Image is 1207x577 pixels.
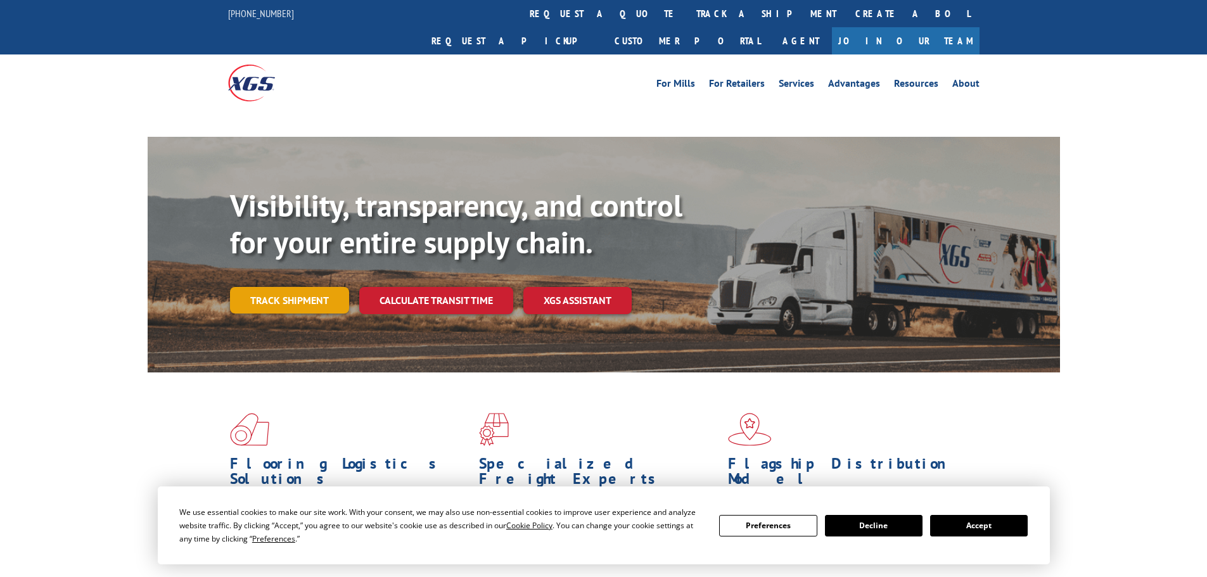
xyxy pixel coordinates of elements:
[779,79,814,92] a: Services
[158,486,1050,564] div: Cookie Consent Prompt
[728,456,968,493] h1: Flagship Distribution Model
[230,456,469,493] h1: Flooring Logistics Solutions
[728,413,772,446] img: xgs-icon-flagship-distribution-model-red
[832,27,980,54] a: Join Our Team
[228,7,294,20] a: [PHONE_NUMBER]
[230,413,269,446] img: xgs-icon-total-supply-chain-intelligence-red
[506,520,552,531] span: Cookie Policy
[479,413,509,446] img: xgs-icon-focused-on-flooring-red
[828,79,880,92] a: Advantages
[719,515,817,536] button: Preferences
[930,515,1028,536] button: Accept
[179,505,704,545] div: We use essential cookies to make our site work. With your consent, we may also use non-essential ...
[523,287,632,314] a: XGS ASSISTANT
[359,287,513,314] a: Calculate transit time
[825,515,923,536] button: Decline
[422,27,605,54] a: Request a pickup
[230,186,682,262] b: Visibility, transparency, and control for your entire supply chain.
[952,79,980,92] a: About
[770,27,832,54] a: Agent
[894,79,938,92] a: Resources
[709,79,765,92] a: For Retailers
[656,79,695,92] a: For Mills
[252,533,295,544] span: Preferences
[605,27,770,54] a: Customer Portal
[479,456,718,493] h1: Specialized Freight Experts
[230,287,349,314] a: Track shipment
